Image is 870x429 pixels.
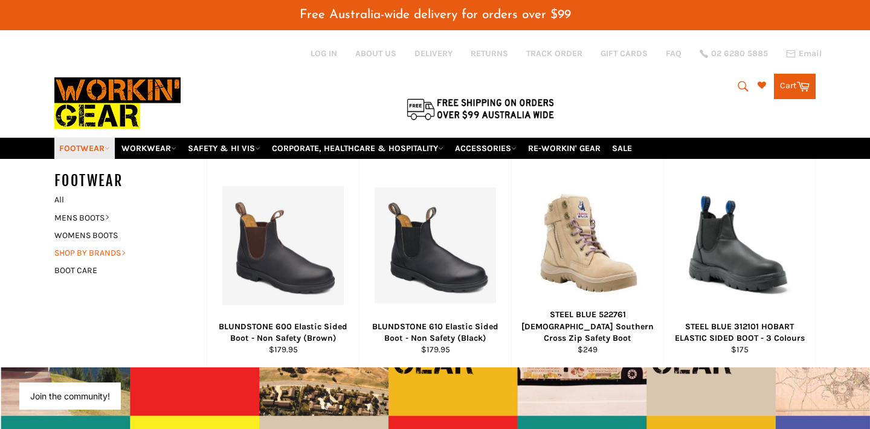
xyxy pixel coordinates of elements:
[48,209,195,227] a: MENS BOOTS
[666,48,681,59] a: FAQ
[663,159,816,367] a: STEEL BLUE 312101 HOBART ELASTIC SIDED BOOT - Workin' Gear STEEL BLUE 312101 HOBART ELASTIC SIDED...
[679,192,800,299] img: STEEL BLUE 312101 HOBART ELASTIC SIDED BOOT - Workin' Gear
[700,50,768,58] a: 02 6280 5885
[48,244,195,262] a: SHOP BY BRANDS
[359,159,511,367] a: BLUNDSTONE 610 Elastic Sided Boot - Non Safety - Workin Gear BLUNDSTONE 610 Elastic Sided Boot - ...
[450,138,521,159] a: ACCESSORIES
[367,321,504,344] div: BLUNDSTONE 610 Elastic Sided Boot - Non Safety (Black)
[520,344,656,355] div: $249
[711,50,768,58] span: 02 6280 5885
[405,96,556,121] img: Flat $9.95 shipping Australia wide
[607,138,637,159] a: SALE
[355,48,396,59] a: ABOUT US
[511,159,663,367] a: STEEL BLUE 522761 Ladies Southern Cross Zip Safety Boot - Workin Gear STEEL BLUE 522761 [DEMOGRAP...
[520,309,656,344] div: STEEL BLUE 522761 [DEMOGRAPHIC_DATA] Southern Cross Zip Safety Boot
[601,48,648,59] a: GIFT CARDS
[207,159,359,367] a: BLUNDSTONE 600 Elastic Sided Boot - Non Safety (Brown) - Workin Gear BLUNDSTONE 600 Elastic Sided...
[300,8,571,21] span: Free Australia-wide delivery for orders over $99
[523,138,605,159] a: RE-WORKIN' GEAR
[54,171,207,191] h5: FOOTWEAR
[54,69,181,137] img: Workin Gear leaders in Workwear, Safety Boots, PPE, Uniforms. Australia's No.1 in Workwear
[267,138,448,159] a: CORPORATE, HEALTHCARE & HOSPITALITY
[672,321,808,344] div: STEEL BLUE 312101 HOBART ELASTIC SIDED BOOT - 3 Colours
[30,391,110,401] button: Join the community!
[48,262,195,279] a: BOOT CARE
[311,48,337,59] a: Log in
[367,344,504,355] div: $179.95
[117,138,181,159] a: WORKWEAR
[48,227,195,244] a: WOMENS BOOTS
[774,74,816,99] a: Cart
[183,138,265,159] a: SAFETY & HI VIS
[526,48,582,59] a: TRACK ORDER
[215,321,352,344] div: BLUNDSTONE 600 Elastic Sided Boot - Non Safety (Brown)
[786,49,822,59] a: Email
[799,50,822,58] span: Email
[222,185,344,305] img: BLUNDSTONE 600 Elastic Sided Boot - Non Safety (Brown) - Workin Gear
[375,187,496,303] img: BLUNDSTONE 610 Elastic Sided Boot - Non Safety - Workin Gear
[215,344,352,355] div: $179.95
[54,138,115,159] a: FOOTWEAR
[471,48,508,59] a: RETURNS
[48,191,207,208] a: All
[414,48,453,59] a: DELIVERY
[527,184,648,306] img: STEEL BLUE 522761 Ladies Southern Cross Zip Safety Boot - Workin Gear
[672,344,808,355] div: $175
